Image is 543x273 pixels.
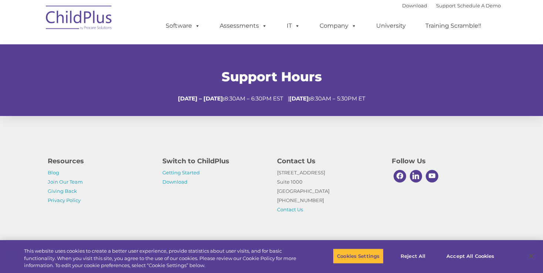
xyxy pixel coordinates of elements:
[277,168,381,214] p: [STREET_ADDRESS] Suite 1000 [GEOGRAPHIC_DATA] [PHONE_NUMBER]
[162,170,200,175] a: Getting Started
[279,18,307,33] a: IT
[277,156,381,166] h4: Contact Us
[289,95,310,102] strong: [DATE]:
[408,168,424,184] a: Linkedin
[162,156,266,166] h4: Switch to ChildPlus
[48,188,77,194] a: Giving Back
[402,3,501,8] font: |
[48,156,151,166] h4: Resources
[42,0,116,37] img: ChildPlus by Procare Solutions
[392,156,495,166] h4: Follow Us
[392,168,408,184] a: Facebook
[222,69,322,85] span: Support Hours
[436,3,456,8] a: Support
[212,18,274,33] a: Assessments
[418,18,489,33] a: Training Scramble!!
[442,248,498,264] button: Accept All Cookies
[312,18,364,33] a: Company
[523,248,539,264] button: Close
[178,95,365,102] span: 8:30AM – 6:30PM EST | 8:30AM – 5:30PM ET
[333,248,384,264] button: Cookies Settings
[162,179,188,185] a: Download
[158,18,208,33] a: Software
[390,248,436,264] button: Reject All
[24,248,299,269] div: This website uses cookies to create a better user experience, provide statistics about user visit...
[277,207,303,212] a: Contact Us
[48,197,81,203] a: Privacy Policy
[48,179,83,185] a: Join Our Team
[48,170,59,175] a: Blog
[178,95,225,102] strong: [DATE] – [DATE]:
[457,3,501,8] a: Schedule A Demo
[402,3,427,8] a: Download
[369,18,413,33] a: University
[424,168,440,184] a: Youtube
